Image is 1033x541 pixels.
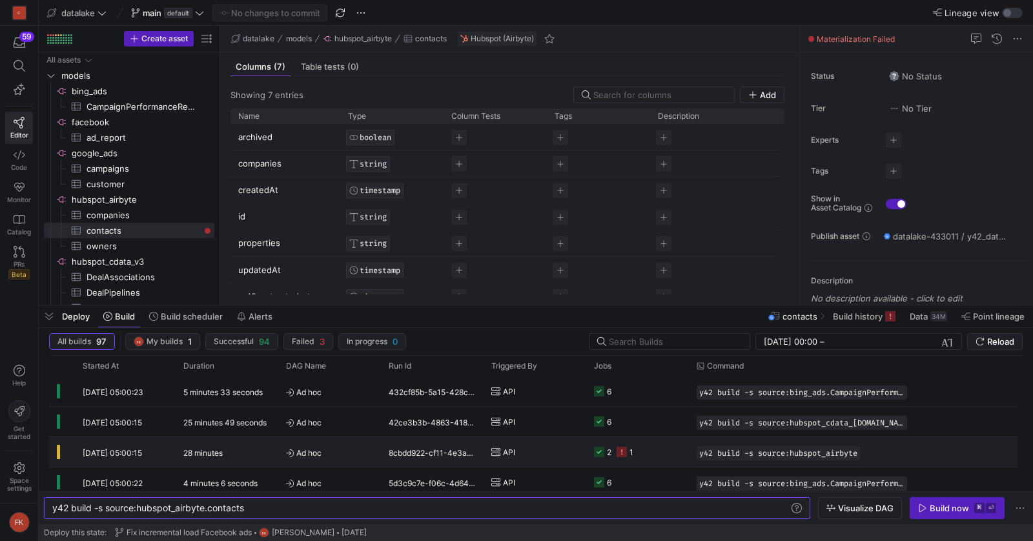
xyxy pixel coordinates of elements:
[147,337,183,346] span: My builds
[286,34,312,43] span: models
[967,333,1023,350] button: Reload
[44,145,214,161] a: google_ads​​​​​​​​
[360,133,391,142] span: BOOLEAN
[593,90,726,100] input: Search for columns
[238,204,332,229] p: id
[143,8,161,18] span: main
[44,99,214,114] a: CampaignPerformanceReport​​​​​​​​​
[231,305,278,327] button: Alerts
[44,68,214,83] div: Press SPACE to select this row.
[44,238,214,254] div: Press SPACE to select this row.
[889,103,899,114] img: No tier
[838,503,894,513] span: Visualize DAG
[183,478,258,488] y42-duration: 4 minutes 6 seconds
[83,362,119,371] span: Started At
[238,112,260,121] span: Name
[956,305,1030,327] button: Point lineage
[820,336,824,347] span: –
[44,192,214,207] div: Press SPACE to select this row.
[381,467,484,497] div: 5d3c9c7e-f06c-4d64-bdf8-f0dc38e10921
[72,254,212,269] span: hubspot_cdata_v3​​​​​​​​
[44,528,107,537] span: Deploy this state:
[827,305,901,327] button: Build history
[14,260,25,268] span: PRs
[811,276,1028,285] p: Description
[607,407,611,437] div: 6
[97,305,141,327] button: Build
[5,209,33,241] a: Catalog
[230,230,779,256] div: Press SPACE to select this row.
[230,203,779,230] div: Press SPACE to select this row.
[44,207,214,223] div: Press SPACE to select this row.
[5,112,33,144] a: Editor
[87,223,199,238] span: contacts​​​​​​​​​
[503,437,515,467] span: API
[930,503,969,513] div: Build now
[889,103,932,114] span: No Tier
[904,305,953,327] button: Data34M
[5,456,33,498] a: Spacesettings
[348,112,366,121] span: Type
[188,336,192,347] span: 1
[286,377,373,407] span: Ad hoc
[238,230,332,255] p: properties
[44,5,110,21] button: datalake
[230,124,779,150] div: Press SPACE to select this row.
[389,362,411,371] span: Run Id
[594,362,611,371] span: Jobs
[699,388,905,397] span: y42 build -s source:bing_ads.CampaignPerformanceReport source:linkedin_[DOMAIN_NAME] source:linke...
[72,84,212,99] span: bing_ads​​​​​​​​
[19,32,34,42] div: 59
[7,228,31,236] span: Catalog
[183,418,267,427] y42-duration: 25 minutes 49 seconds
[44,161,214,176] div: Press SPACE to select this row.
[886,68,945,85] button: No statusNo Status
[699,418,905,427] span: y42 build -s source:hubspot_cdata_[DOMAIN_NAME] source:hubspot_cdata_v3.DealAssociations source:h...
[44,52,214,68] div: Press SPACE to select this row.
[125,333,200,350] button: FKMy builds1
[381,407,484,436] div: 42ce3b3b-4863-418b-8262-a3b9ef447af2
[292,337,314,346] span: Failed
[124,31,194,46] button: Create asset
[760,90,776,100] span: Add
[415,34,447,43] span: contacts
[230,150,779,177] div: Press SPACE to select this row.
[347,337,387,346] span: In progress
[61,68,212,83] span: models
[57,337,91,346] span: All builds
[764,336,817,347] input: Start datetime
[811,194,861,212] span: Show in Asset Catalog
[5,176,33,209] a: Monitor
[5,241,33,285] a: PRsBeta
[238,284,332,309] p: _y42_extracted_at
[238,151,332,176] p: companies
[230,90,303,100] div: Showing 7 entries
[44,83,214,99] div: Press SPACE to select this row.
[44,207,214,223] a: companies​​​​​​​​​
[609,336,739,347] input: Search Builds
[286,407,373,438] span: Ad hoc
[342,528,367,537] span: [DATE]
[259,527,269,538] div: FK
[811,232,859,241] span: Publish asset
[286,362,326,371] span: DAG Name
[44,161,214,176] a: campaigns​​​​​​​​​
[910,497,1005,519] button: Build now⌘⏎
[205,333,278,350] button: Successful94
[607,376,611,407] div: 6
[230,257,779,283] div: Press SPACE to select this row.
[699,479,905,488] span: y42 build -s source:bing_ads.CampaignPerformanceReport source:linkedin_[DOMAIN_NAME] source:linke...
[44,269,214,285] div: Press SPACE to select this row.
[893,231,1007,241] span: datalake-433011 / y42_datalake_main / source__hubspot_airbyte__contacts
[629,437,633,467] div: 1
[96,336,107,347] span: 97
[52,502,244,513] span: y42 build -s source:hubspot_airbyte.contacts
[811,293,1028,303] p: No description available - click to edit
[986,503,996,513] kbd: ⏎
[360,292,400,301] span: TIMESTAMP
[274,63,285,71] span: (7)
[817,34,895,44] span: Materialization Failed
[236,63,285,71] span: Columns
[5,144,33,176] a: Code
[44,300,214,316] div: Press SPACE to select this row.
